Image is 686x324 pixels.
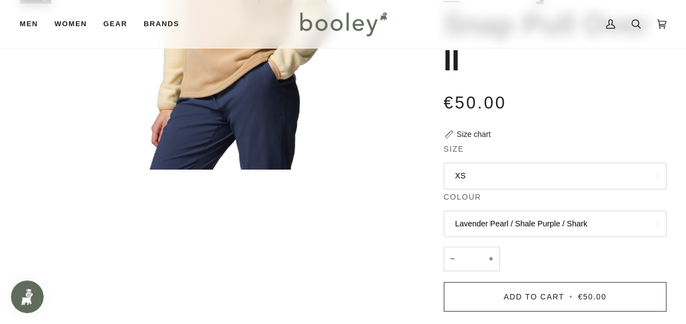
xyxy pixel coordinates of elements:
button: + [482,247,499,271]
button: XS [444,163,666,189]
button: − [444,247,461,271]
span: €50.00 [578,292,606,301]
span: Women [55,19,87,29]
span: €50.00 [444,93,506,112]
span: Add to Cart [504,292,564,301]
span: Men [20,19,38,29]
span: Gear [103,19,127,29]
button: Add to Cart • €50.00 [444,282,666,311]
input: Quantity [444,247,500,271]
iframe: Button to open loyalty program pop-up [11,280,44,313]
button: Lavender Pearl / Shale Purple / Shark [444,211,666,237]
span: Colour [444,191,481,203]
div: Size chart [457,129,491,140]
img: Booley [295,8,391,40]
span: Size [444,143,464,155]
span: Brands [144,19,179,29]
span: • [567,292,575,301]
